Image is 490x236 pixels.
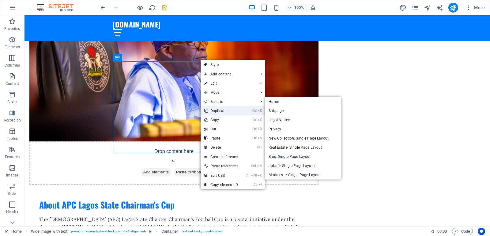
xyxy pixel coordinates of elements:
i: ⏎ [259,81,262,85]
p: Boxes [7,100,17,104]
a: Ctrl⇧VPaste references [201,162,242,171]
i: Undo: Add element (Ctrl+Z) [100,4,107,11]
p: Favorites [4,26,20,31]
i: Ctrl [252,136,257,140]
span: Move [201,88,256,97]
i: Ctrl [251,164,256,168]
span: Add elements [116,153,147,161]
i: Pages (Ctrl+Alt+S) [412,4,419,11]
a: Modules-1: Single Page Layout [265,170,341,180]
i: Ctrl [252,118,257,122]
i: Alt [251,173,257,177]
p: Header [6,209,18,214]
button: navigator [424,4,431,11]
i: Reload page [149,4,156,11]
i: C [258,118,262,122]
i: On resize automatically adjust zoom level to fit chosen device. [310,5,316,10]
a: Subpage [265,106,341,115]
span: Paste clipboard [149,153,183,161]
a: Click to cancel selection. Double-click to open Pages [5,228,22,235]
span: Click to select. Double-click to edit [31,228,68,235]
i: Save (Ctrl+S) [161,4,168,11]
h6: Session time [431,228,447,235]
a: Legal Notice [265,115,341,125]
a: Create reference [201,152,265,162]
a: CtrlVPaste [201,134,242,143]
span: : [442,229,443,234]
a: CtrlAltCEdit CSS [201,171,242,180]
p: Tables [7,136,18,141]
i: Navigator [424,4,431,11]
a: CtrlDDuplicate [201,106,242,115]
p: Elements [5,45,20,49]
button: Click here to leave preview mode and continue editing [136,4,144,11]
button: save [161,4,168,11]
a: CtrlCCopy [201,115,242,125]
a: New Collection: Single Page Layout [265,134,341,143]
i: ⇧ [257,164,259,168]
button: design [399,4,407,11]
i: V [260,164,262,168]
i: This element is a customizable preset [149,230,152,233]
i: V [258,136,262,140]
span: More [466,5,485,11]
div: Drop content here [5,126,294,169]
a: Jobs-1: Single Page Layout [265,161,341,170]
button: 100% [285,4,307,11]
a: ⌦Delete [201,143,242,152]
a: Privacy [265,125,341,134]
a: Real Estate: Single Page Layout [265,143,341,152]
i: Ctrl [254,183,258,187]
span: 00 00 [437,228,447,235]
p: Slider [8,191,17,196]
button: More [463,3,487,13]
a: Blog: Single Page Layout [265,152,341,161]
button: pages [412,4,419,11]
span: . text-and-background-content [181,228,223,235]
span: Click to select. Double-click to edit [161,228,179,235]
p: Columns [5,63,20,68]
i: ⌦ [257,145,262,149]
button: publish [448,3,458,13]
button: Usercentrics [478,228,485,235]
button: text_generator [436,4,443,11]
span: Code [455,228,470,235]
button: Code [452,228,473,235]
a: Send to [201,97,256,106]
span: Add content [201,70,256,79]
a: Style [201,60,265,69]
a: Home [265,97,341,106]
p: Images [6,173,19,178]
i: I [259,183,262,187]
nav: breadcrumb [31,228,223,235]
img: Editor Logo [35,4,81,11]
a: ⏎Edit [201,79,242,88]
i: Ctrl [246,173,251,177]
i: AI Writer [436,4,443,11]
button: reload [149,4,156,11]
p: Accordion [4,118,21,123]
i: Ctrl [252,127,257,131]
a: CtrlXCut [201,125,242,134]
span: . preset-fullscreen-text-and-background-v3-alignments [70,228,146,235]
p: Content [6,81,19,86]
i: Ctrl [252,109,257,113]
h6: 100% [294,4,304,11]
p: Features [5,154,20,159]
button: undo [100,4,107,11]
i: Design (Ctrl+Alt+Y) [399,4,406,11]
i: C [258,173,262,177]
a: CtrlICopy element ID [201,180,242,189]
i: Publish [450,4,457,11]
i: D [258,109,262,113]
i: X [258,127,262,131]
